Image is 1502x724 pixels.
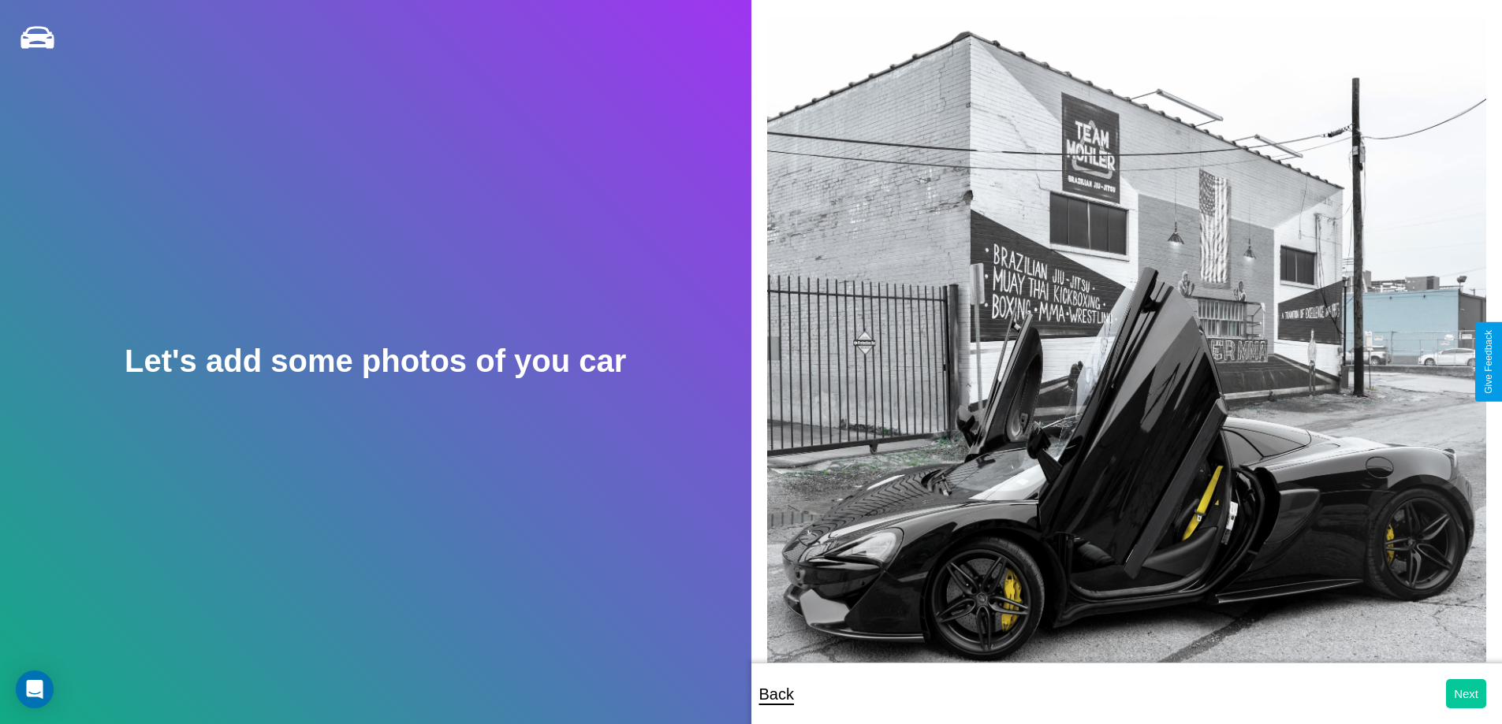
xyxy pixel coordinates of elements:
[767,16,1487,692] img: posted
[125,343,626,379] h2: Let's add some photos of you car
[1483,330,1494,394] div: Give Feedback
[16,670,54,708] div: Open Intercom Messenger
[759,680,794,708] p: Back
[1446,679,1486,708] button: Next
